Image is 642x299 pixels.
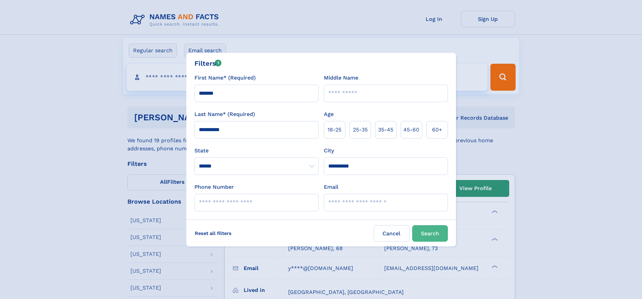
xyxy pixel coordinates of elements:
[194,183,234,191] label: Phone Number
[403,126,419,134] span: 45‑60
[324,74,358,82] label: Middle Name
[324,110,334,118] label: Age
[194,74,256,82] label: First Name* (Required)
[194,110,255,118] label: Last Name* (Required)
[194,58,222,68] div: Filters
[190,225,236,241] label: Reset all filters
[353,126,368,134] span: 25‑35
[324,147,334,155] label: City
[378,126,393,134] span: 35‑45
[432,126,442,134] span: 60+
[412,225,448,242] button: Search
[328,126,341,134] span: 18‑25
[194,147,318,155] label: State
[374,225,409,242] label: Cancel
[324,183,338,191] label: Email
